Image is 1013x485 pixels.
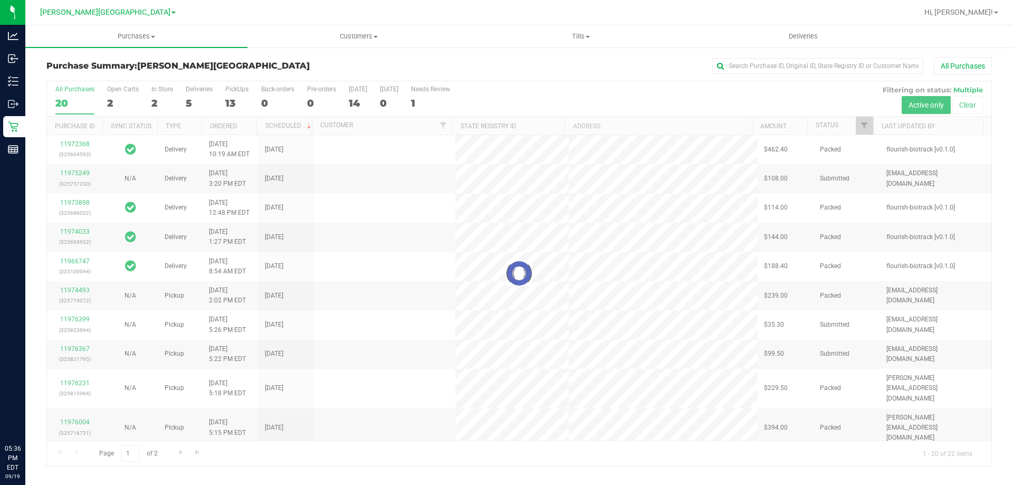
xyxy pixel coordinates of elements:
[31,399,44,412] iframe: Resource center unread badge
[40,8,170,17] span: [PERSON_NAME][GEOGRAPHIC_DATA]
[137,61,310,71] span: [PERSON_NAME][GEOGRAPHIC_DATA]
[5,444,21,472] p: 05:36 PM EDT
[11,401,42,432] iframe: Resource center
[934,57,992,75] button: All Purchases
[8,53,18,64] inline-svg: Inbound
[8,99,18,109] inline-svg: Outbound
[470,32,691,41] span: Tills
[25,32,247,41] span: Purchases
[692,25,914,47] a: Deliveries
[924,8,993,16] span: Hi, [PERSON_NAME]!
[248,32,469,41] span: Customers
[25,25,247,47] a: Purchases
[775,32,832,41] span: Deliveries
[46,61,361,71] h3: Purchase Summary:
[8,76,18,87] inline-svg: Inventory
[8,144,18,155] inline-svg: Reports
[247,25,470,47] a: Customers
[712,58,923,74] input: Search Purchase ID, Original ID, State Registry ID or Customer Name...
[8,31,18,41] inline-svg: Analytics
[8,121,18,132] inline-svg: Retail
[470,25,692,47] a: Tills
[5,472,21,480] p: 09/19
